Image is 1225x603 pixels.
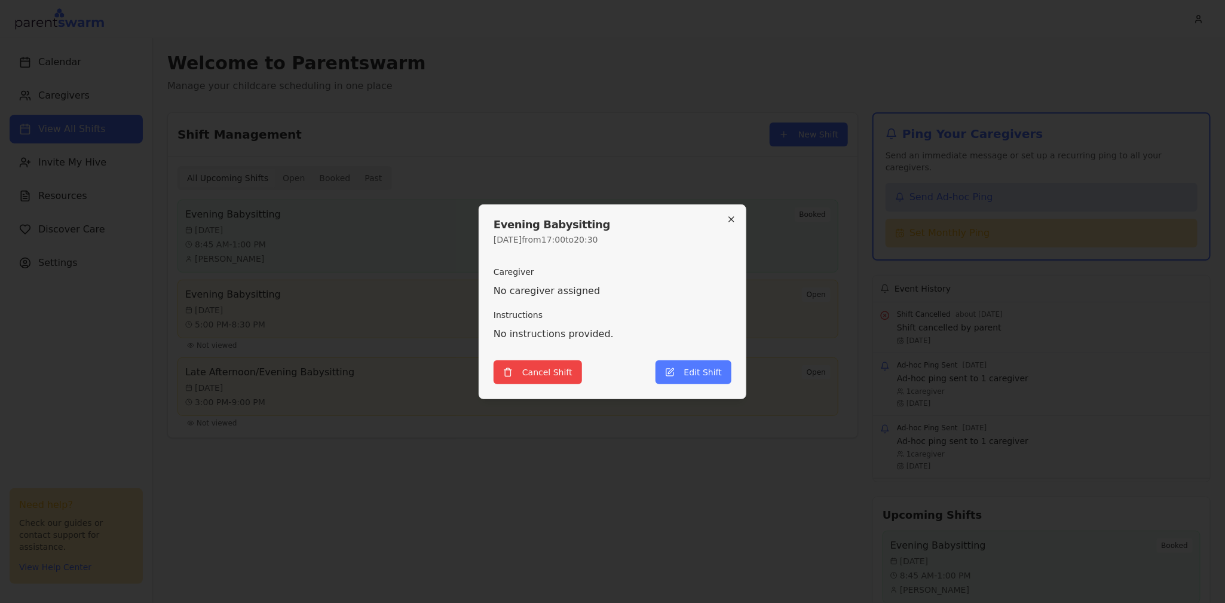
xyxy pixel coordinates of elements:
[494,360,582,384] button: Cancel Shift
[494,327,731,341] p: No instructions provided.
[494,284,731,298] p: No caregiver assigned
[494,310,543,320] label: Instructions
[494,234,731,246] p: [DATE] from 17:00 to 20:30
[656,360,731,384] button: Edit Shift
[494,219,731,230] h2: Evening Babysitting
[494,267,534,277] label: Caregiver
